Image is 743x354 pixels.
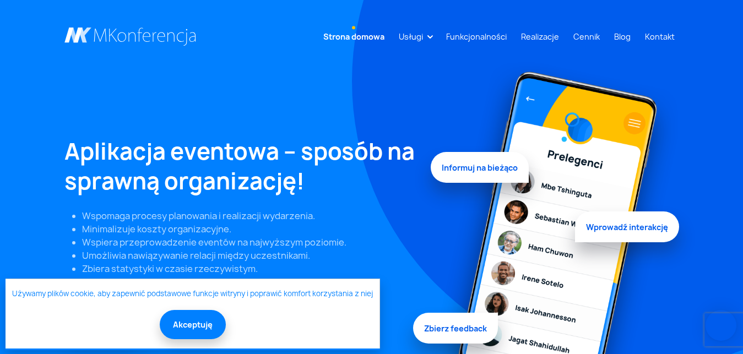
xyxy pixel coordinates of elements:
span: Zbierz feedback [413,310,498,341]
span: Wprowadź interakcję [575,208,679,239]
a: Realizacje [517,26,563,47]
a: Usługi [394,26,427,47]
li: Zbiera statystyki w czasie rzeczywistym. [82,262,417,275]
a: Używamy plików cookie, aby zapewnić podstawowe funkcje witryny i poprawić komfort korzystania z niej [12,288,373,299]
iframe: Smartsupp widget button [706,310,736,341]
span: Informuj na bieżąco [431,155,529,186]
a: Funkcjonalności [442,26,511,47]
li: Minimalizuje koszty organizacyjne. [82,222,417,236]
a: Blog [610,26,635,47]
li: Umożliwia nawiązywanie relacji między uczestnikami. [82,249,417,262]
button: Akceptuję [160,310,226,339]
li: Wspiera przeprowadzenie eventów na najwyższym poziomie. [82,236,417,249]
a: Strona domowa [319,26,389,47]
a: Cennik [569,26,604,47]
a: Kontakt [641,26,679,47]
h1: Aplikacja eventowa – sposób na sprawną organizację! [64,137,417,196]
li: Wspomaga procesy planowania i realizacji wydarzenia. [82,209,417,222]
